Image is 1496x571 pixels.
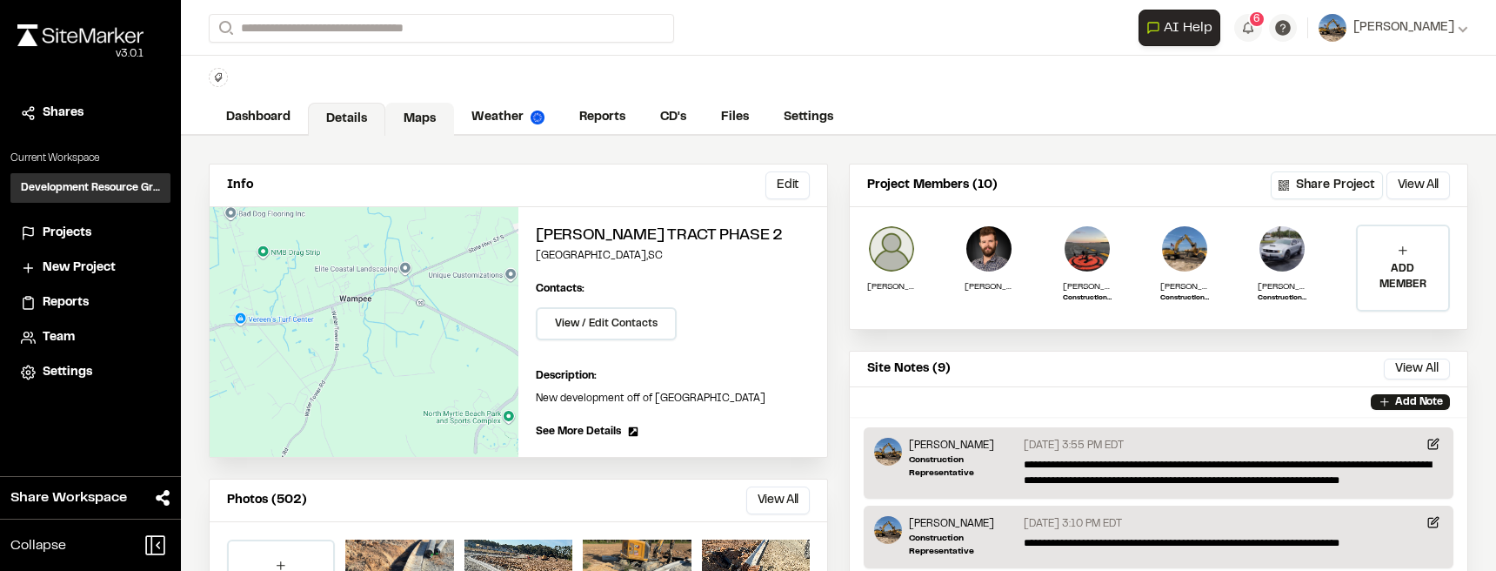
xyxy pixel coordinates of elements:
[1386,171,1450,199] button: View All
[17,46,144,62] div: Oh geez...please don't...
[909,516,1017,532] p: [PERSON_NAME]
[536,248,810,264] p: [GEOGRAPHIC_DATA] , SC
[867,176,998,195] p: Project Members (10)
[43,293,89,312] span: Reports
[1063,280,1112,293] p: [PERSON_NAME]
[1258,293,1306,304] p: Construction Representative
[1024,516,1122,532] p: [DATE] 3:10 PM EDT
[766,101,851,134] a: Settings
[43,104,83,123] span: Shares
[454,101,562,134] a: Weather
[227,491,307,510] p: Photos (502)
[10,487,127,508] span: Share Workspace
[965,225,1013,273] img: William Bartholomew
[746,487,810,514] button: View All
[536,307,677,340] button: View / Edit Contacts
[867,359,951,379] p: Site Notes (9)
[227,176,253,195] p: Info
[21,293,160,312] a: Reports
[1319,14,1346,42] img: User
[43,259,116,278] span: New Project
[43,328,75,347] span: Team
[385,103,454,136] a: Maps
[43,224,91,243] span: Projects
[209,68,228,87] button: Edit Tags
[1063,293,1112,304] p: Construction Manager
[536,225,810,248] h2: [PERSON_NAME] Tract Phase 2
[1353,18,1454,37] span: [PERSON_NAME]
[43,363,92,382] span: Settings
[562,101,643,134] a: Reports
[1024,438,1124,453] p: [DATE] 3:55 PM EDT
[965,280,1013,293] p: [PERSON_NAME]
[1358,261,1448,292] p: ADD MEMBER
[21,104,160,123] a: Shares
[1139,10,1227,46] div: Open AI Assistant
[1384,359,1450,380] button: View All
[1160,225,1209,273] img: Ross Edwards
[1258,225,1306,273] img: Timothy Clark
[1234,14,1262,42] button: 6
[1271,171,1383,199] button: Share Project
[909,438,1017,453] p: [PERSON_NAME]
[209,101,308,134] a: Dashboard
[1160,280,1209,293] p: [PERSON_NAME]
[704,101,766,134] a: Files
[209,14,240,43] button: Search
[1164,17,1212,38] span: AI Help
[531,111,544,124] img: precipai.png
[17,24,144,46] img: rebrand.png
[1395,394,1443,410] p: Add Note
[21,328,160,347] a: Team
[536,424,621,440] span: See More Details
[1160,293,1209,304] p: Construction Representative
[1063,225,1112,273] img: Zach Thompson
[765,171,810,199] button: Edit
[536,281,584,297] p: Contacts:
[874,438,902,466] img: Ross Edwards
[1139,10,1220,46] button: Open AI Assistant
[21,363,160,382] a: Settings
[867,280,916,293] p: [PERSON_NAME]
[308,103,385,136] a: Details
[1253,11,1260,27] span: 6
[10,151,170,166] p: Current Workspace
[536,391,810,406] p: New development off of [GEOGRAPHIC_DATA]
[21,224,160,243] a: Projects
[21,259,160,278] a: New Project
[909,453,1017,480] p: Construction Representative
[536,368,810,384] p: Description:
[909,532,1017,558] p: Construction Representative
[874,516,902,544] img: Ross Edwards
[867,225,916,273] img: Jason Hager
[10,535,66,556] span: Collapse
[643,101,704,134] a: CD's
[1258,280,1306,293] p: [PERSON_NAME]
[1319,14,1468,42] button: [PERSON_NAME]
[21,180,160,196] h3: Development Resource Group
